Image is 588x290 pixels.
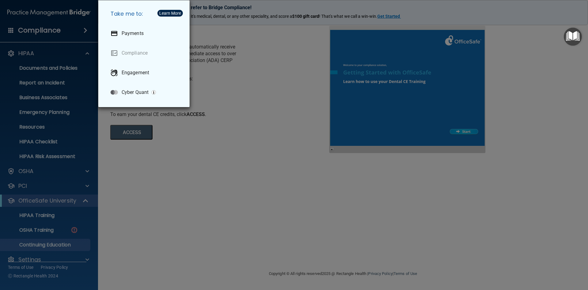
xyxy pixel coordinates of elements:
[157,10,183,17] button: Learn More
[122,70,149,76] p: Engagement
[122,30,144,37] p: Payments
[106,25,185,42] a: Payments
[122,89,149,95] p: Cyber Quant
[106,44,185,62] a: Compliance
[106,5,185,22] h5: Take me to:
[106,84,185,101] a: Cyber Quant
[159,11,181,15] div: Learn More
[564,28,582,46] button: Open Resource Center
[106,64,185,81] a: Engagement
